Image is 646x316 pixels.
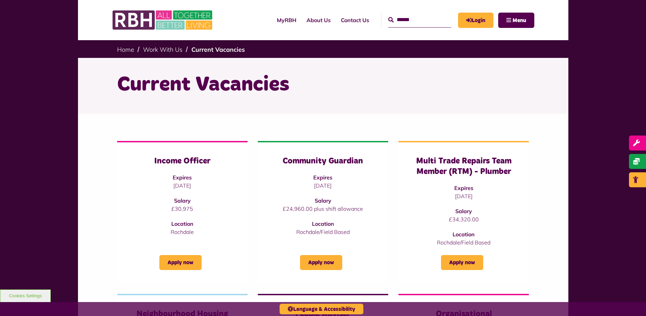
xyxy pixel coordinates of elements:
[280,304,363,314] button: Language & Accessibility
[301,11,336,29] a: About Us
[131,228,234,236] p: Rochdale
[441,255,483,270] a: Apply now
[271,205,375,213] p: £24,960.00 plus shift allowance
[173,174,192,181] strong: Expires
[412,156,515,177] h3: Multi Trade Repairs Team Member (RTM) - Plumber
[498,13,534,28] button: Navigation
[300,255,342,270] a: Apply now
[412,192,515,200] p: [DATE]
[174,197,191,204] strong: Salary
[313,174,332,181] strong: Expires
[336,11,374,29] a: Contact Us
[171,220,193,227] strong: Location
[615,285,646,316] iframe: Netcall Web Assistant for live chat
[143,46,183,53] a: Work With Us
[131,156,234,167] h3: Income Officer
[159,255,202,270] a: Apply now
[412,215,515,223] p: £34,320.00
[312,220,334,227] strong: Location
[454,185,473,191] strong: Expires
[117,46,134,53] a: Home
[513,18,526,23] span: Menu
[458,13,493,28] a: MyRBH
[455,208,472,215] strong: Salary
[271,156,375,167] h3: Community Guardian
[271,181,375,190] p: [DATE]
[272,11,301,29] a: MyRBH
[191,46,245,53] a: Current Vacancies
[412,238,515,247] p: Rochdale/Field Based
[131,181,234,190] p: [DATE]
[131,205,234,213] p: £30,975
[271,228,375,236] p: Rochdale/Field Based
[315,197,331,204] strong: Salary
[453,231,475,238] strong: Location
[117,72,529,98] h1: Current Vacancies
[112,7,214,33] img: RBH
